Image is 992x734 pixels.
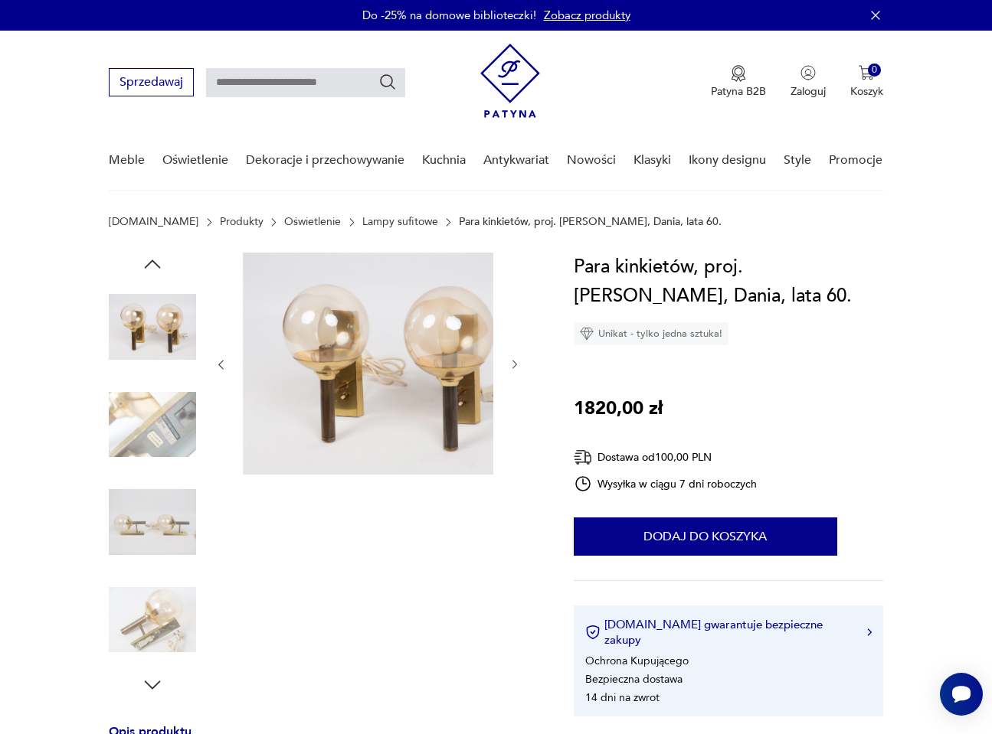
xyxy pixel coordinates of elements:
img: Ikona dostawy [574,448,592,467]
a: Oświetlenie [284,216,341,228]
a: Meble [109,131,145,190]
img: Zdjęcie produktu Para kinkietów, proj. Svend Mejlstrom, Dania, lata 60. [109,381,196,468]
img: Ikonka użytkownika [800,65,816,80]
a: Antykwariat [483,131,549,190]
iframe: Smartsupp widget button [940,673,983,716]
img: Ikona diamentu [580,327,594,341]
a: Ikona medaluPatyna B2B [711,65,766,99]
a: Ikony designu [689,131,766,190]
div: Unikat - tylko jedna sztuka! [574,322,728,345]
a: Klasyki [634,131,671,190]
a: Sprzedawaj [109,78,194,89]
button: Sprzedawaj [109,68,194,96]
h1: Para kinkietów, proj. [PERSON_NAME], Dania, lata 60. [574,253,883,311]
p: Patyna B2B [711,84,766,99]
p: Zaloguj [791,84,826,99]
img: Ikona certyfikatu [585,625,601,640]
a: Promocje [829,131,882,190]
img: Patyna - sklep z meblami i dekoracjami vintage [480,44,540,118]
a: Zobacz produkty [544,8,630,23]
div: Dostawa od 100,00 PLN [574,448,758,467]
a: Oświetlenie [162,131,228,190]
a: Kuchnia [422,131,466,190]
img: Ikona medalu [731,65,746,82]
img: Zdjęcie produktu Para kinkietów, proj. Svend Mejlstrom, Dania, lata 60. [109,576,196,664]
li: 14 dni na zwrot [585,690,660,705]
button: Patyna B2B [711,65,766,99]
img: Ikona strzałki w prawo [867,628,872,636]
p: Koszyk [850,84,883,99]
a: Style [784,131,811,190]
img: Zdjęcie produktu Para kinkietów, proj. Svend Mejlstrom, Dania, lata 60. [243,253,539,475]
button: Szukaj [378,73,397,91]
a: Dekoracje i przechowywanie [246,131,404,190]
a: Produkty [220,216,264,228]
a: Lampy sufitowe [362,216,438,228]
div: 0 [868,64,881,77]
p: 1820,00 zł [574,394,663,423]
div: Wysyłka w ciągu 7 dni roboczych [574,475,758,493]
button: [DOMAIN_NAME] gwarantuje bezpieczne zakupy [585,617,872,648]
p: Do -25% na domowe biblioteczki! [362,8,536,23]
img: Zdjęcie produktu Para kinkietów, proj. Svend Mejlstrom, Dania, lata 60. [109,283,196,370]
li: Ochrona Kupującego [585,654,689,668]
img: Zdjęcie produktu Para kinkietów, proj. Svend Mejlstrom, Dania, lata 60. [109,478,196,566]
button: Zaloguj [791,65,826,99]
button: 0Koszyk [850,65,883,99]
a: Nowości [567,131,616,190]
a: [DOMAIN_NAME] [109,216,198,228]
button: Dodaj do koszyka [574,517,837,556]
img: Ikona koszyka [859,65,874,80]
p: Para kinkietów, proj. [PERSON_NAME], Dania, lata 60. [459,216,722,228]
li: Bezpieczna dostawa [585,672,683,687]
